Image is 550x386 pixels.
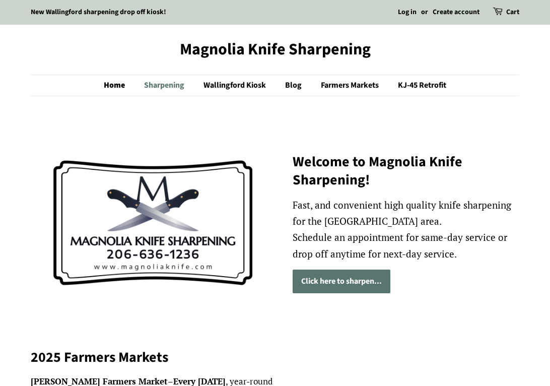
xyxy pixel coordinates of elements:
[31,7,166,17] a: New Wallingford sharpening drop off kiosk!
[136,75,194,96] a: Sharpening
[196,75,276,96] a: Wallingford Kiosk
[278,75,312,96] a: Blog
[313,75,389,96] a: Farmers Markets
[390,75,446,96] a: KJ-45 Retrofit
[293,153,519,189] h2: Welcome to Magnolia Knife Sharpening!
[398,7,417,17] a: Log in
[31,348,519,366] h2: 2025 Farmers Markets
[433,7,479,17] a: Create account
[293,270,390,293] a: Click here to sharpen...
[104,75,135,96] a: Home
[31,40,519,59] a: Magnolia Knife Sharpening
[506,7,519,19] a: Cart
[421,7,428,19] li: or
[293,197,519,262] p: Fast, and convenient high quality knife sharpening for the [GEOGRAPHIC_DATA] area. Schedule an ap...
